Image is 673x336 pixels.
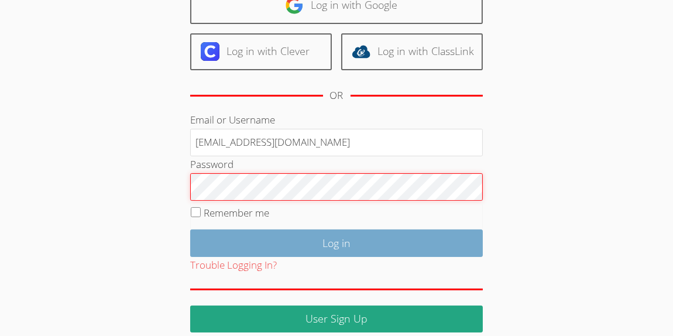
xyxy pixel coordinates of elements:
[190,306,483,333] a: User Sign Up
[352,42,370,61] img: classlink-logo-d6bb404cc1216ec64c9a2012d9dc4662098be43eaf13dc465df04b49fa7ab582.svg
[190,229,483,257] input: Log in
[190,113,275,126] label: Email or Username
[190,157,234,171] label: Password
[204,206,269,220] label: Remember me
[201,42,219,61] img: clever-logo-6eab21bc6e7a338710f1a6ff85c0baf02591cd810cc4098c63d3a4b26e2feb20.svg
[190,33,332,70] a: Log in with Clever
[330,87,344,104] div: OR
[190,257,277,274] button: Trouble Logging In?
[341,33,483,70] a: Log in with ClassLink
